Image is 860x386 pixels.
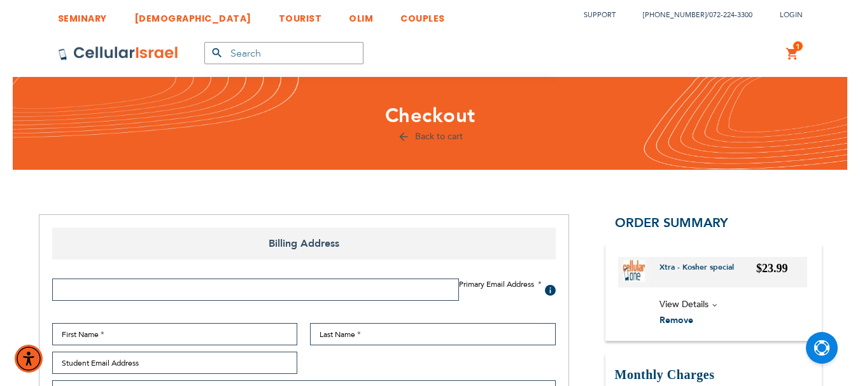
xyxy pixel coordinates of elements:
a: [DEMOGRAPHIC_DATA] [134,3,251,27]
a: Back to cart [397,130,463,142]
a: 072-224-3300 [709,10,752,20]
img: Cellular Israel Logo [58,46,179,61]
span: Login [780,10,803,20]
span: Primary Email Address [459,279,534,289]
span: Remove [659,314,693,326]
span: 1 [796,41,800,52]
li: / [630,6,752,24]
span: Checkout [385,102,476,129]
a: COUPLES [400,3,445,27]
span: Order Summary [615,214,728,231]
span: $23.99 [756,262,788,275]
span: Billing Address [52,228,556,259]
a: Support [584,10,616,20]
input: Search [204,42,363,64]
span: View Details [659,298,708,310]
a: SEMINARY [58,3,107,27]
a: Xtra - Kosher special [659,262,744,282]
img: Xtra - Kosher special [623,260,645,282]
a: TOURIST [279,3,322,27]
a: [PHONE_NUMBER] [643,10,707,20]
a: 1 [786,46,800,62]
a: OLIM [349,3,373,27]
div: Accessibility Menu [15,345,43,373]
h3: Monthly Charges [615,366,812,383]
